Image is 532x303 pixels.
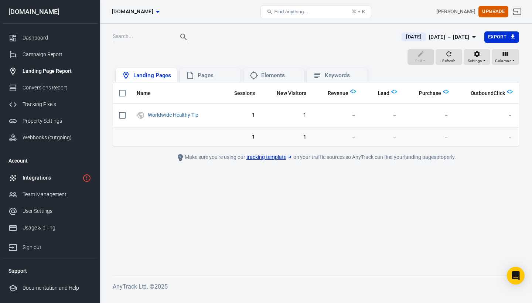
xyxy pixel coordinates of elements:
a: Landing Page Report [3,63,97,79]
button: [DATE][DATE] － [DATE] [396,31,484,43]
div: Tracking Pixels [23,101,91,108]
button: Export [484,31,519,43]
span: Name [137,90,151,97]
a: Campaign Report [3,46,97,63]
span: Lead [368,90,390,97]
span: － [461,112,513,119]
button: Search [175,28,192,46]
div: Make sure you're using our on your traffic sources so AnyTrack can find your landing pages properly. [150,153,482,162]
button: Refresh [436,49,462,65]
a: Tracking Pixels [3,96,97,113]
div: Integrations [23,174,79,182]
a: Conversions Report [3,79,97,96]
div: Conversions Report [23,84,91,92]
img: Logo [350,88,356,94]
svg: 1 networks not verified yet [82,174,91,183]
span: Total revenue calculated by AnyTrack. [318,89,348,98]
span: New Visitors [277,90,306,97]
span: Refresh [442,58,456,64]
a: User Settings [3,203,97,219]
img: Logo [507,89,513,95]
div: User Settings [23,207,91,215]
div: Documentation and Help [23,284,91,292]
span: － [318,112,356,119]
span: 1 [224,133,255,141]
li: Support [3,262,97,280]
a: Worldwide Healthy Tip [148,112,198,118]
a: Sign out [508,3,526,21]
span: － [461,133,513,141]
span: [DATE] [403,33,424,41]
span: OutboundClick [461,90,505,97]
span: Total revenue calculated by AnyTrack. [328,89,348,98]
span: － [368,112,397,119]
svg: UTM & Web Traffic [137,111,145,120]
span: Columns [495,58,511,64]
div: Webhooks (outgoing) [23,134,91,142]
div: Pages [198,72,235,79]
button: Columns [492,49,519,65]
button: Settings [464,49,490,65]
span: 1 [267,133,306,141]
span: Settings [468,58,482,64]
span: Sessions [225,90,255,97]
div: Usage & billing [23,224,91,232]
div: Property Settings [23,117,91,125]
div: Elements [261,72,298,79]
span: － [368,133,397,141]
h6: AnyTrack Ltd. © 2025 [113,282,519,291]
button: [DOMAIN_NAME] [109,5,162,18]
span: Name [137,90,160,97]
span: － [409,112,449,119]
a: Integrations [3,170,97,186]
img: Logo [391,89,397,95]
div: Keywords [325,72,362,79]
span: Lead [378,90,390,97]
a: Dashboard [3,30,97,46]
span: 1 [224,112,255,119]
span: Revenue [328,90,348,97]
div: [DOMAIN_NAME] [3,8,97,15]
input: Search... [113,32,172,42]
span: Find anything... [274,9,308,14]
div: Landing Page Report [23,67,91,75]
span: － [409,133,449,141]
div: Sign out [23,244,91,251]
div: Landing Pages [133,72,171,79]
span: Purchase [419,90,441,97]
a: Team Management [3,186,97,203]
div: ⌘ + K [351,9,365,14]
div: scrollable content [113,82,519,147]
span: 1 [267,112,306,119]
span: OutboundClick [471,90,505,97]
a: Property Settings [3,113,97,129]
span: － [318,133,356,141]
span: Sessions [234,90,255,97]
div: Campaign Report [23,51,91,58]
div: Account id: GXqx2G2u [436,8,475,16]
li: Account [3,152,97,170]
span: Purchase [409,90,441,97]
button: Find anything...⌘ + K [260,6,371,18]
button: Upgrade [478,6,508,17]
img: Logo [443,89,449,95]
a: Webhooks (outgoing) [3,129,97,146]
div: Dashboard [23,34,91,42]
a: Usage & billing [3,219,97,236]
a: Sign out [3,236,97,256]
span: worldwidehealthytip.com [112,7,153,16]
div: [DATE] － [DATE] [429,33,470,42]
div: Team Management [23,191,91,198]
a: tracking template [246,153,292,161]
span: New Visitors [267,90,306,97]
div: Open Intercom Messenger [507,267,525,285]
